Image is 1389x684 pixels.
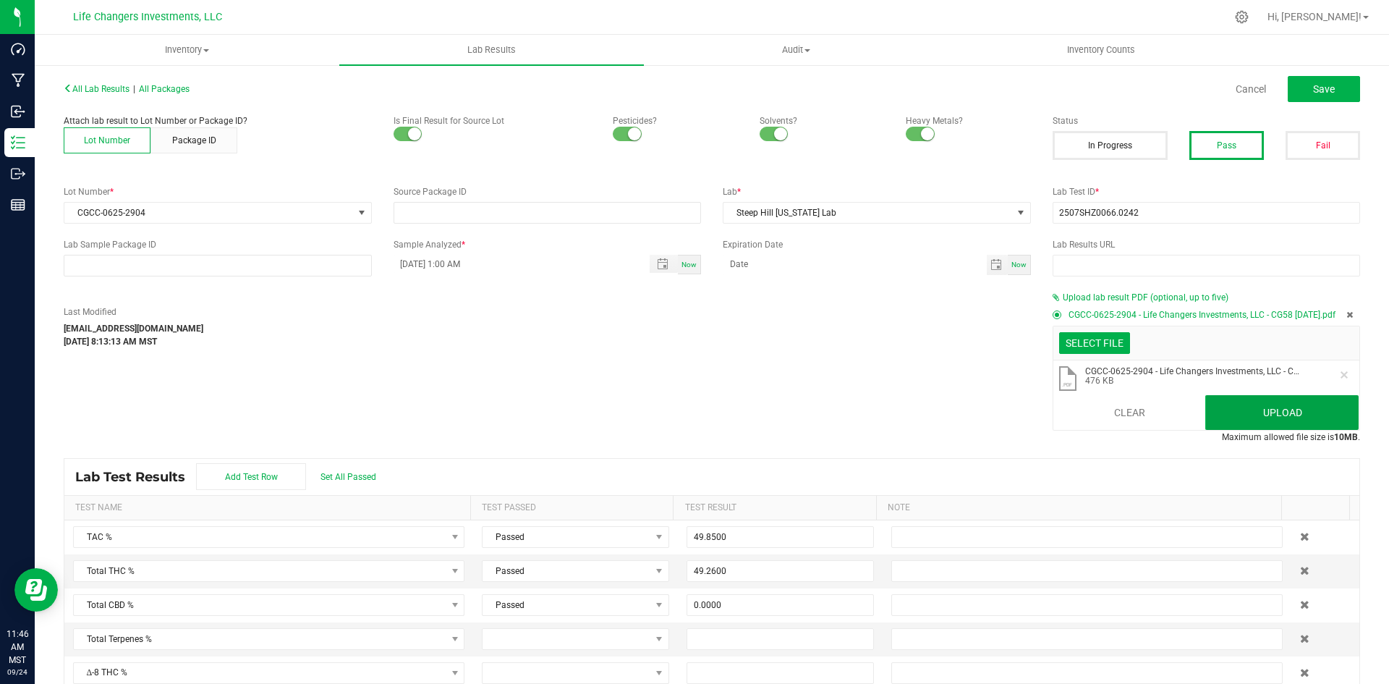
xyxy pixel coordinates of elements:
th: Test Result [673,496,875,520]
button: Fail [1286,131,1360,160]
span: Toggle calendar [987,255,1008,275]
label: Lab Test ID [1053,185,1361,198]
button: Package ID [150,127,237,153]
span: Total Terpenes % [74,629,446,649]
span: All Packages [139,84,190,94]
span: Toggle popup [650,255,678,273]
span: Save [1313,83,1335,95]
span: Steep Hill [US_STATE] Lab [723,203,1012,223]
inline-svg: Outbound [11,166,25,181]
span: Audit [645,43,948,56]
span: CGCC-0625-2904 - Life Changers Investments, LLC - CG58 [DATE].pdf [1069,304,1335,326]
a: Audit [644,35,948,65]
inline-svg: Dashboard [11,42,25,56]
a: Lab Results [339,35,644,65]
button: Add Test Row [196,463,306,490]
span: Total CBD % [74,595,446,615]
span: All Lab Results [64,84,129,94]
span: Now [681,261,697,269]
inline-svg: Reports [11,198,25,212]
button: Upload [1205,395,1359,430]
a: Cancel [1236,82,1266,96]
inline-svg: Inventory [11,135,25,150]
button: Lot Number [64,127,150,153]
div: Manage settings [1233,10,1251,24]
p: Heavy Metals? [906,114,1030,127]
span: Passed [483,527,650,547]
span: Maximum allowed file size is . [1222,432,1360,442]
input: MM/dd/yyyy HH:MM a [394,255,635,273]
iframe: Resource center [14,568,58,612]
button: Remove [1338,369,1350,381]
span: Upload lab result PDF (optional, up to five) [1063,292,1228,303]
span: Lab Results [448,43,535,56]
span: TAC % [74,527,446,547]
span: Inventory [35,43,339,56]
label: Lab Results URL [1053,238,1361,251]
input: Date [723,255,987,273]
strong: 10MB [1334,432,1358,442]
label: Source Package ID [394,185,702,198]
span: Hi, [PERSON_NAME]! [1267,11,1362,22]
span: Δ-8 THC % [74,663,446,683]
strong: [DATE] 8:13:13 AM MST [64,337,157,347]
span: Passed [483,595,650,615]
label: Status [1053,114,1361,127]
inline-svg: Inbound [11,104,25,119]
span: Lab Test Results [75,469,196,485]
span: | [133,84,135,94]
input: NO DATA FOUND [394,203,701,223]
inline-svg: Manufacturing [11,73,25,88]
span: Now [1011,261,1027,269]
th: Note [876,496,1282,520]
label: Lab Sample Package ID [64,238,372,251]
span: Inventory Counts [1048,43,1155,56]
form-radio-button: Primary COA [1053,311,1061,319]
strong: [EMAIL_ADDRESS][DOMAIN_NAME] [64,324,203,334]
button: Save [1288,76,1360,102]
span: Life Changers Investments, LLC [73,11,222,23]
label: Lot Number [64,185,372,198]
a: Inventory [35,35,339,65]
button: Pass [1189,131,1264,160]
span: CGCC-0625-2904 [64,203,353,223]
div: Select file [1059,332,1130,354]
span: CGCC-0625-2904 - Life Changers Investments, LLC - CG58 [DATE] AMENDED.pdf [1085,366,1302,376]
label: Sample Analyzed [394,238,702,251]
p: Solvents? [760,114,884,127]
input: NO DATA FOUND [64,256,371,276]
span: .pdf [1062,382,1072,388]
button: Clear [1053,395,1207,430]
label: Lab [723,185,1031,198]
span: Set All Passed [320,472,376,482]
p: Is Final Result for Source Lot [394,114,592,127]
p: Pesticides? [613,114,737,127]
th: Test Passed [470,496,673,520]
a: Inventory Counts [949,35,1254,65]
p: 09/24 [7,667,28,677]
span: 476 KB [1085,376,1302,385]
span: Total THC % [74,561,446,581]
span: Passed [483,561,650,581]
label: Last Modified [64,305,289,318]
p: Attach lab result to Lot Number or Package ID? [64,114,372,127]
label: Expiration Date [723,238,1031,251]
p: 11:46 AM MST [7,628,28,667]
th: Test Name [64,496,470,520]
button: In Progress [1053,131,1168,160]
